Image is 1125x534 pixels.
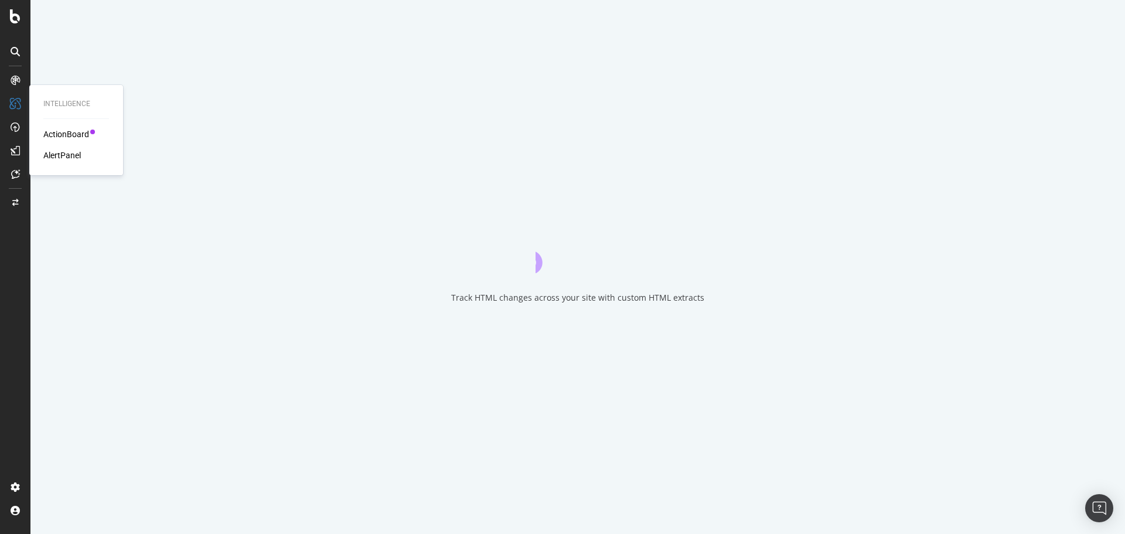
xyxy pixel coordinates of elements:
[536,231,620,273] div: animation
[1085,494,1113,522] div: Open Intercom Messenger
[451,292,704,304] div: Track HTML changes across your site with custom HTML extracts
[43,128,89,140] a: ActionBoard
[43,99,109,109] div: Intelligence
[43,149,81,161] a: AlertPanel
